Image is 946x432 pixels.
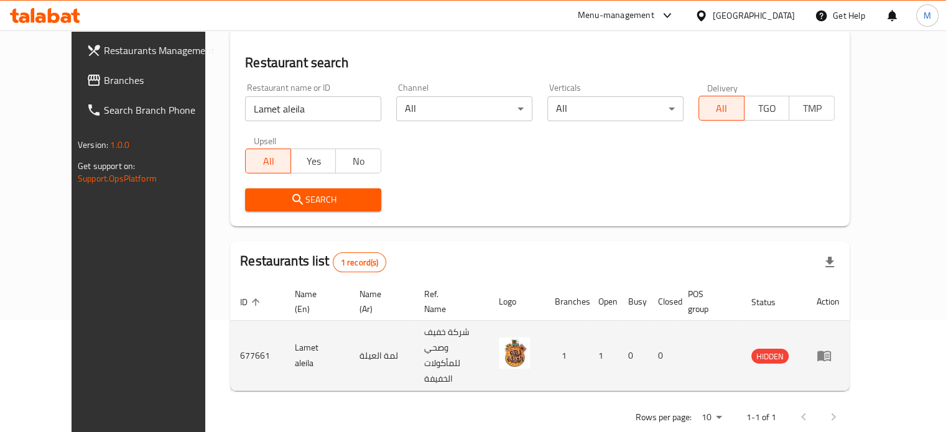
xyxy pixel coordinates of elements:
span: Yes [296,152,332,170]
span: 1 record(s) [333,257,386,269]
span: HIDDEN [751,349,789,364]
span: Branches [104,73,220,88]
button: TGO [744,96,790,121]
td: 0 [648,321,678,391]
div: All [547,96,684,121]
span: All [251,152,286,170]
h2: Restaurant search [245,53,835,72]
td: 0 [618,321,648,391]
span: Status [751,295,792,310]
span: M [924,9,931,22]
span: Ref. Name [424,287,474,316]
span: 1.0.0 [110,137,129,153]
th: Logo [489,283,545,321]
button: No [335,149,381,173]
td: شركة خفيف وصحي للمأكولات الخفيفة [414,321,489,391]
td: Lamet aleila [285,321,350,391]
div: Export file [815,247,845,277]
label: Upsell [254,136,277,145]
span: Get support on: [78,158,135,174]
th: Branches [545,283,588,321]
label: Delivery [707,83,738,92]
div: All [396,96,532,121]
a: Search Branch Phone [77,95,230,125]
img: Lamet aleila [499,338,530,369]
table: enhanced table [230,283,850,391]
input: Search for restaurant name or ID.. [245,96,381,121]
th: Closed [648,283,678,321]
a: Branches [77,65,230,95]
a: Restaurants Management [77,35,230,65]
div: Total records count [333,252,387,272]
span: Search Branch Phone [104,103,220,117]
button: TMP [789,96,835,121]
span: Search [255,192,371,208]
span: Name (En) [295,287,335,316]
h2: Restaurants list [240,252,386,272]
th: Action [807,283,850,321]
th: Open [588,283,618,321]
span: Version: [78,137,108,153]
td: 1 [588,321,618,391]
button: All [698,96,744,121]
div: Menu-management [578,8,654,23]
td: لمة العيلة [350,321,414,391]
span: POS group [688,287,726,316]
span: All [704,99,740,117]
button: Yes [290,149,336,173]
p: Rows per page: [636,410,692,425]
span: ID [240,295,264,310]
th: Busy [618,283,648,321]
p: 1-1 of 1 [746,410,776,425]
div: Rows per page: [697,408,726,427]
button: Search [245,188,381,211]
td: 1 [545,321,588,391]
span: No [341,152,376,170]
td: 677661 [230,321,285,391]
button: All [245,149,291,173]
span: Name (Ar) [359,287,399,316]
span: TGO [749,99,785,117]
span: Restaurants Management [104,43,220,58]
a: Support.OpsPlatform [78,170,157,186]
span: TMP [794,99,830,117]
div: [GEOGRAPHIC_DATA] [713,9,795,22]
